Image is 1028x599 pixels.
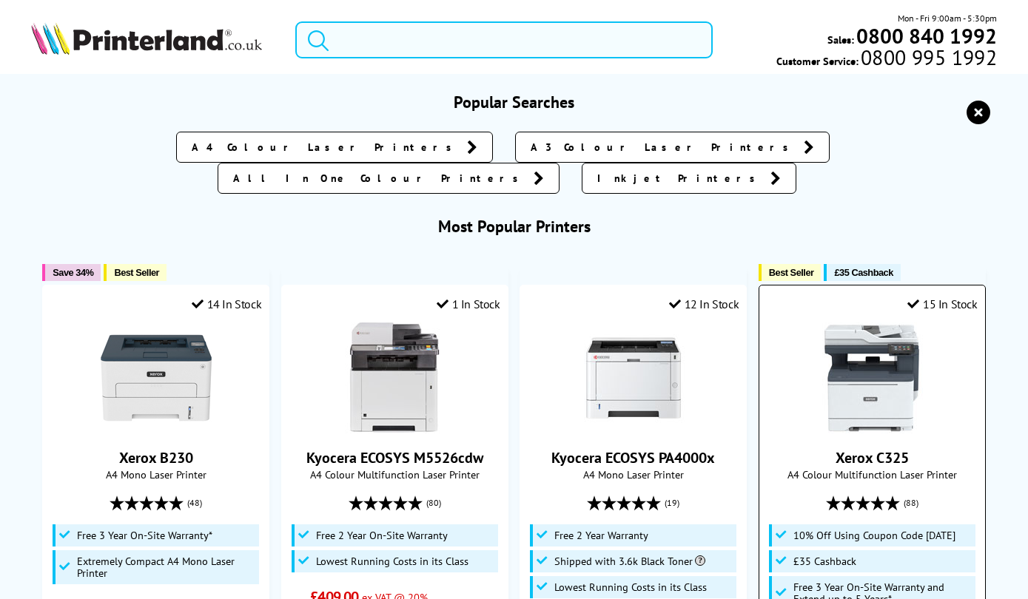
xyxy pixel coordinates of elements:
a: Xerox B230 [101,422,212,436]
img: Kyocera ECOSYS PA4000x [578,322,689,433]
a: 0800 840 1992 [854,29,997,43]
input: Sear [295,21,713,58]
span: Lowest Running Costs in its Class [554,581,707,593]
span: A4 Mono Laser Printer [50,467,261,481]
img: Xerox B230 [101,322,212,433]
span: A4 Mono Laser Printer [528,467,739,481]
button: Best Seller [759,264,822,281]
span: Save 34% [53,267,93,278]
span: Free 3 Year On-Site Warranty* [77,529,212,541]
span: All In One Colour Printers [233,171,526,186]
div: 15 In Stock [907,297,977,311]
span: (80) [426,489,441,517]
div: 1 In Stock [437,297,500,311]
a: A4 Colour Laser Printers [176,132,493,163]
a: All In One Colour Printers [218,163,560,194]
div: 14 In Stock [192,297,261,311]
a: Inkjet Printers [582,163,796,194]
div: 12 In Stock [669,297,739,311]
span: Extremely Compact A4 Mono Laser Printer [77,555,255,579]
h3: Most Popular Printers [31,216,998,237]
span: 0800 995 1992 [859,50,997,64]
a: Kyocera ECOSYS M5526cdw [339,422,450,436]
span: Shipped with 3.6k Black Toner [554,555,705,567]
span: Free 2 Year On-Site Warranty [316,529,448,541]
span: Customer Service: [776,50,997,68]
span: Best Seller [769,267,814,278]
b: 0800 840 1992 [856,22,997,50]
button: Best Seller [104,264,167,281]
a: Printerland Logo [31,22,278,58]
span: Sales: [827,33,854,47]
span: Best Seller [114,267,159,278]
img: Printerland Logo [31,22,262,55]
a: Kyocera ECOSYS M5526cdw [306,448,483,467]
button: £35 Cashback [824,264,900,281]
span: Lowest Running Costs in its Class [316,555,468,567]
a: Xerox C325 [836,448,909,467]
span: A4 Colour Multifunction Laser Printer [289,467,500,481]
h3: Popular Searches [31,92,998,112]
span: 10% Off Using Coupon Code [DATE] [793,529,955,541]
span: Mon - Fri 9:00am - 5:30pm [898,11,997,25]
a: Xerox B230 [119,448,193,467]
span: Free 2 Year Warranty [554,529,648,541]
a: Kyocera ECOSYS PA4000x [551,448,715,467]
button: Save 34% [42,264,101,281]
span: Inkjet Printers [597,171,763,186]
span: (48) [187,489,202,517]
a: Xerox C325 [816,422,927,436]
span: £35 Cashback [834,267,893,278]
span: A4 Colour Multifunction Laser Printer [767,467,978,481]
span: £35 Cashback [793,555,856,567]
a: Kyocera ECOSYS PA4000x [578,422,689,436]
a: A3 Colour Laser Printers [515,132,830,163]
span: A3 Colour Laser Printers [531,140,796,155]
span: A4 Colour Laser Printers [192,140,460,155]
img: Xerox C325 [816,322,927,433]
img: Kyocera ECOSYS M5526cdw [339,322,450,433]
span: (88) [904,489,918,517]
span: (19) [665,489,679,517]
